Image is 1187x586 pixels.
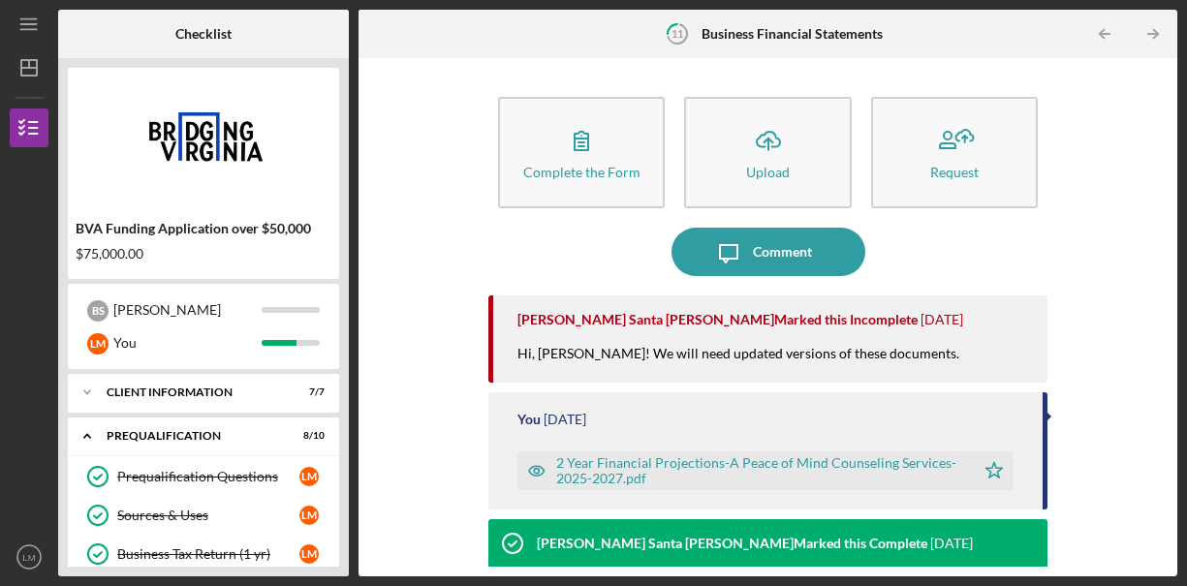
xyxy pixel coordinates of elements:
div: Hi, [PERSON_NAME]! We will need updated versions of these documents. [517,344,979,383]
button: Request [871,97,1039,208]
div: 7 / 7 [290,386,325,398]
div: Client Information [107,386,276,398]
div: Comment [753,228,812,276]
div: [PERSON_NAME] Santa [PERSON_NAME] Marked this Incomplete [517,312,918,327]
div: L M [87,333,109,355]
b: Checklist [175,26,232,42]
text: LM [22,552,35,563]
button: 2 Year Financial Projections-A Peace of Mind Counseling Services-2025-2027.pdf [517,451,1015,490]
img: Product logo [68,77,339,194]
div: [PERSON_NAME] Santa [PERSON_NAME] Marked this Complete [537,536,927,551]
button: Complete the Form [498,97,666,208]
button: LM [10,538,48,576]
time: 2025-07-30 16:08 [544,412,586,427]
div: Request [930,165,979,179]
div: L M [299,544,319,564]
button: Comment [672,228,865,276]
time: 2025-07-30 15:42 [930,536,973,551]
div: Prequalification [107,430,276,442]
div: L M [299,467,319,486]
div: Sources & Uses [117,508,299,523]
tspan: 11 [672,27,683,40]
div: Business Tax Return (1 yr) [117,546,299,562]
div: 2 Year Financial Projections-A Peace of Mind Counseling Services-2025-2027.pdf [556,455,966,486]
a: Prequalification QuestionsLM [78,457,329,496]
a: Sources & UsesLM [78,496,329,535]
div: B S [87,300,109,322]
b: Business Financial Statements [702,26,883,42]
div: BVA Funding Application over $50,000 [76,221,331,236]
div: 8 / 10 [290,430,325,442]
div: L M [299,506,319,525]
div: [PERSON_NAME] [113,293,262,326]
div: You [113,326,262,359]
div: You [517,412,541,427]
button: Upload [684,97,852,208]
div: $75,000.00 [76,246,331,262]
div: Complete the Form [523,165,640,179]
div: Prequalification Questions [117,469,299,484]
div: Upload [746,165,790,179]
time: 2025-10-10 18:21 [921,312,963,327]
a: Business Tax Return (1 yr)LM [78,535,329,573]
